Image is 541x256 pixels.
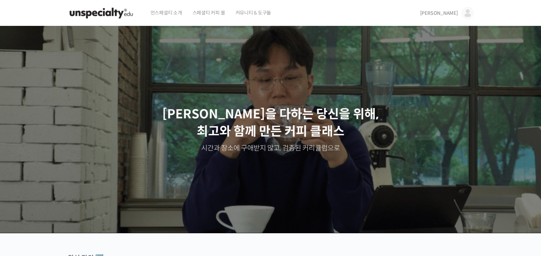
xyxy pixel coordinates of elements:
span: 대화 [63,209,71,215]
span: 홈 [22,209,26,215]
span: 설정 [106,209,115,215]
span: [PERSON_NAME] [420,10,458,16]
a: 대화 [45,199,89,216]
a: 설정 [89,199,132,216]
a: 홈 [2,199,45,216]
